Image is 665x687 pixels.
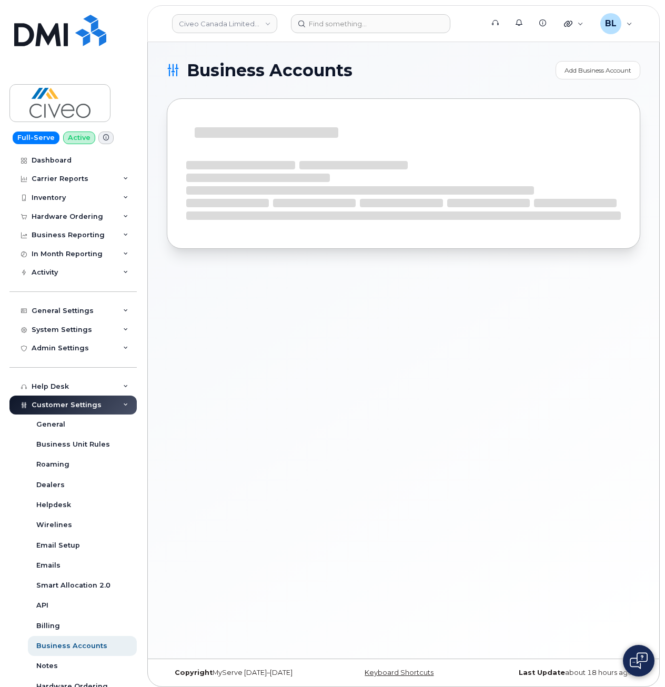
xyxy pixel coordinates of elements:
[365,669,434,676] a: Keyboard Shortcuts
[519,669,565,676] strong: Last Update
[556,61,640,79] a: Add Business Account
[187,63,352,78] span: Business Accounts
[630,652,648,669] img: Open chat
[167,669,325,677] div: MyServe [DATE]–[DATE]
[482,669,640,677] div: about 18 hours ago
[175,669,213,676] strong: Copyright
